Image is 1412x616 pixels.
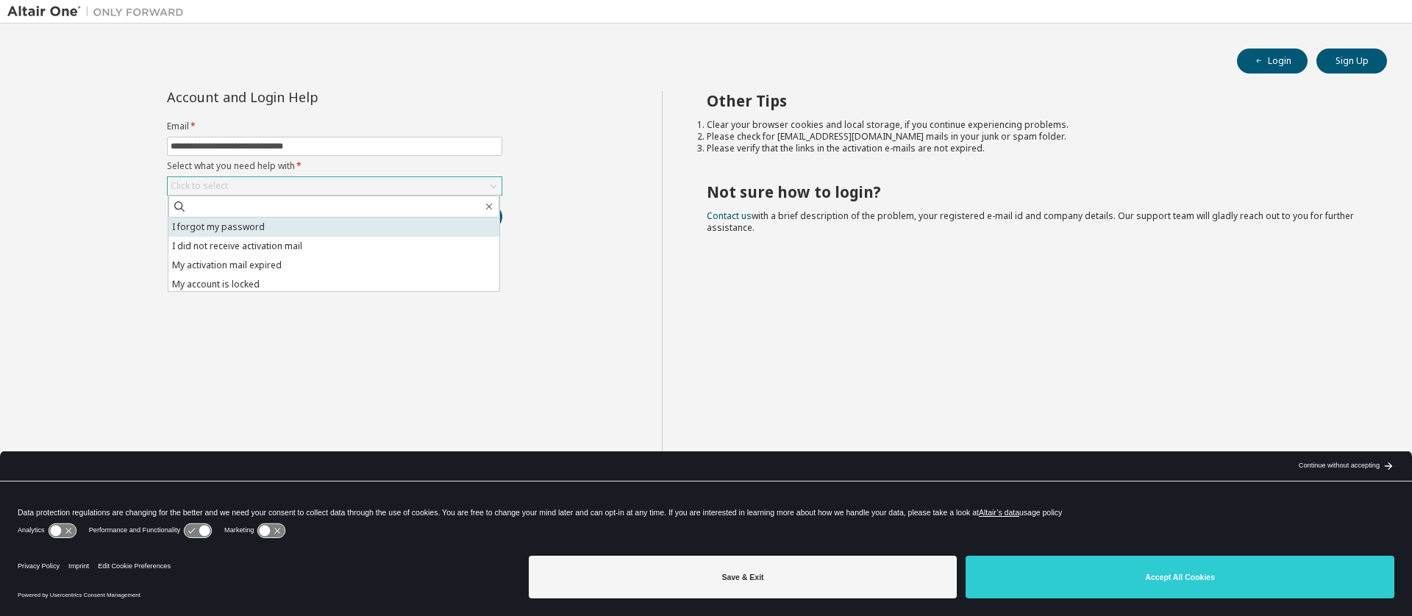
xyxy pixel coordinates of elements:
[707,119,1361,131] li: Clear your browser cookies and local storage, if you continue experiencing problems.
[707,209,752,222] a: Contact us
[167,160,502,172] label: Select what you need help with
[707,131,1361,143] li: Please check for [EMAIL_ADDRESS][DOMAIN_NAME] mails in your junk or spam folder.
[168,218,499,237] li: I forgot my password
[707,143,1361,154] li: Please verify that the links in the activation e-mails are not expired.
[1316,49,1387,74] button: Sign Up
[167,91,435,103] div: Account and Login Help
[707,91,1361,110] h2: Other Tips
[1237,49,1308,74] button: Login
[171,180,228,192] div: Click to select
[168,177,502,195] div: Click to select
[167,121,502,132] label: Email
[707,182,1361,201] h2: Not sure how to login?
[7,4,191,19] img: Altair One
[707,209,1354,234] span: with a brief description of the problem, your registered e-mail id and company details. Our suppo...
